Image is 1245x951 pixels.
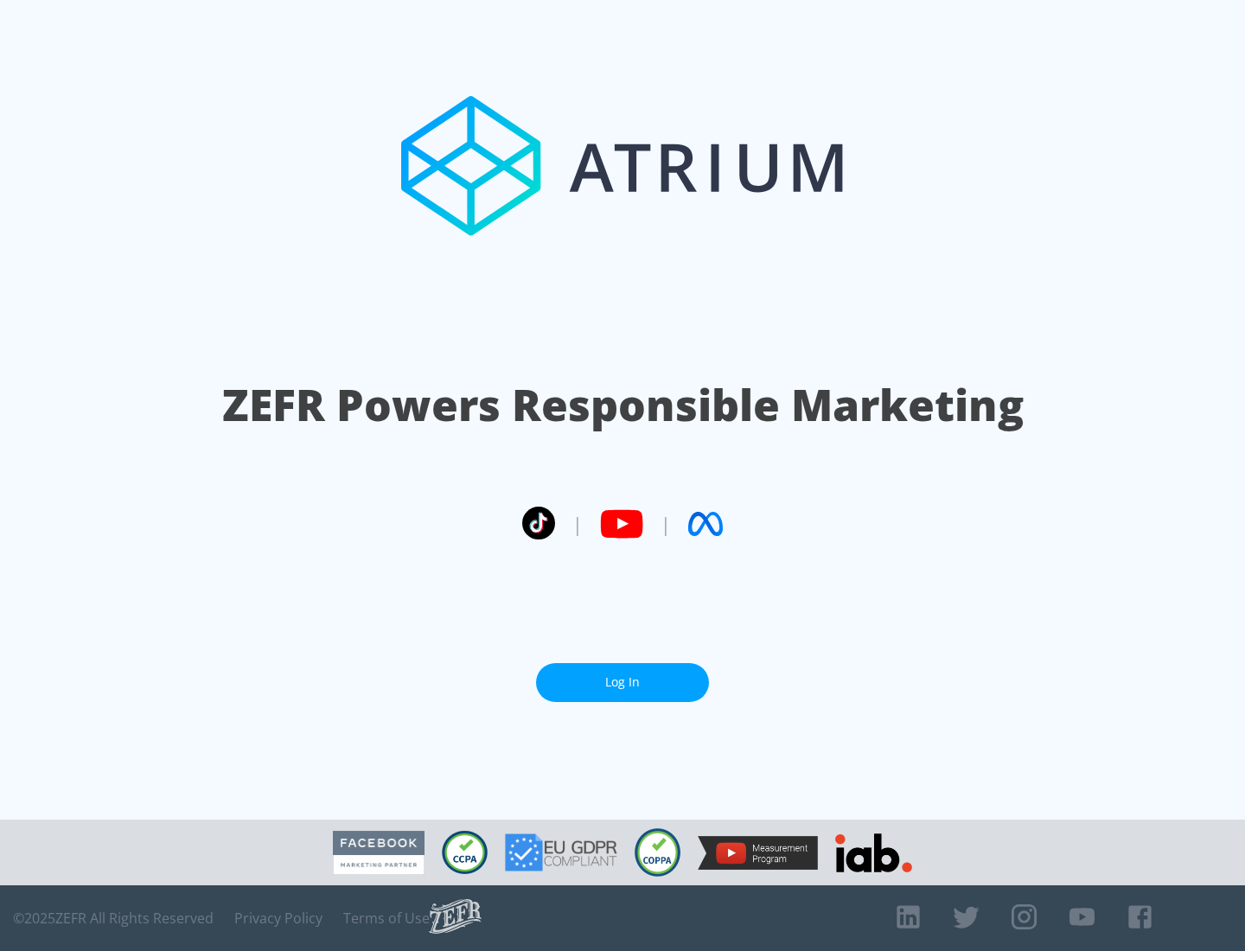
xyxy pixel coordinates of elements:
span: | [661,511,671,537]
img: CCPA Compliant [442,831,488,874]
img: IAB [835,833,912,872]
a: Log In [536,663,709,702]
img: YouTube Measurement Program [698,836,818,870]
a: Terms of Use [343,910,430,927]
img: GDPR Compliant [505,833,617,871]
img: COPPA Compliant [635,828,680,877]
a: Privacy Policy [234,910,322,927]
span: | [572,511,583,537]
h1: ZEFR Powers Responsible Marketing [222,375,1024,435]
img: Facebook Marketing Partner [333,831,425,875]
span: © 2025 ZEFR All Rights Reserved [13,910,214,927]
